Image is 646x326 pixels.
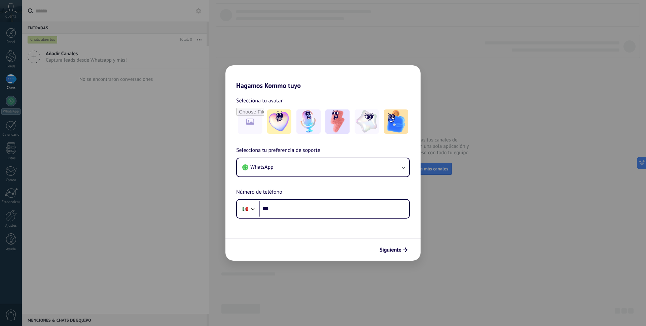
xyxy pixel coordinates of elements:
img: -5.jpeg [384,109,408,134]
img: -4.jpeg [355,109,379,134]
span: Selecciona tu preferencia de soporte [236,146,320,155]
img: -2.jpeg [296,109,321,134]
button: Siguiente [376,244,410,256]
span: WhatsApp [250,164,274,170]
img: -1.jpeg [267,109,291,134]
span: Siguiente [380,248,401,252]
div: Mexico: + 52 [239,202,252,216]
img: -3.jpeg [325,109,350,134]
span: Selecciona tu avatar [236,96,283,105]
span: Número de teléfono [236,188,282,197]
h2: Hagamos Kommo tuyo [225,65,421,90]
button: WhatsApp [237,158,409,176]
